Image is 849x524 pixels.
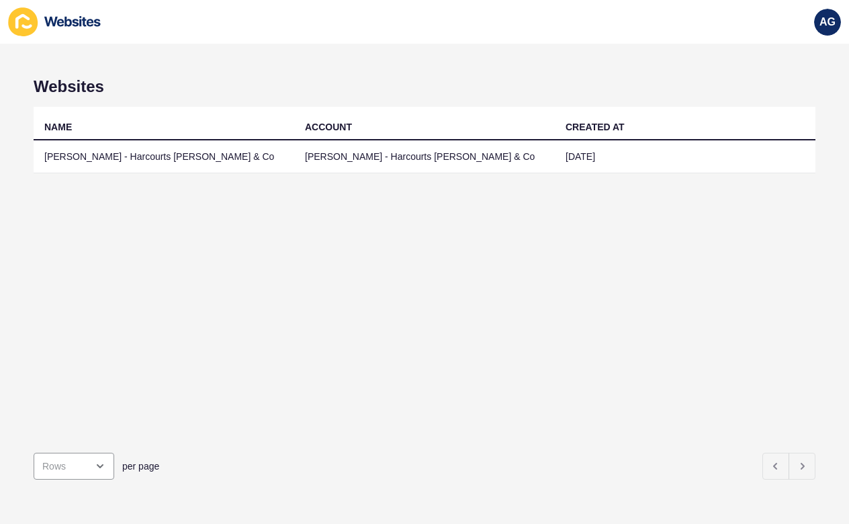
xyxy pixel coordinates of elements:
[122,460,159,473] span: per page
[34,453,114,480] div: open menu
[34,140,294,173] td: [PERSON_NAME] - Harcourts [PERSON_NAME] & Co
[44,120,72,134] div: NAME
[305,120,352,134] div: ACCOUNT
[34,77,815,96] h1: Websites
[566,120,625,134] div: CREATED AT
[555,140,815,173] td: [DATE]
[819,15,836,29] span: AG
[294,140,555,173] td: [PERSON_NAME] - Harcourts [PERSON_NAME] & Co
